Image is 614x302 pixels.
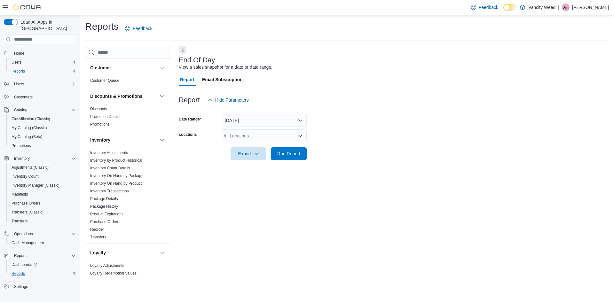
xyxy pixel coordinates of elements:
button: Loyalty [158,249,166,257]
button: Inventory Manager (Classic) [6,181,79,190]
a: Transfers [90,235,106,239]
p: [PERSON_NAME] [572,4,609,11]
span: Classification (Classic) [9,115,76,123]
a: Feedback [468,1,501,14]
button: Reports [6,269,79,278]
span: Inventory Count Details [90,166,130,171]
button: Inventory [158,136,166,144]
span: Reports [12,252,76,259]
a: Purchase Orders [9,199,43,207]
span: Classification (Classic) [12,116,50,121]
button: Classification (Classic) [6,114,79,123]
button: Customer [158,64,166,72]
h1: Reports [85,20,119,33]
span: Cash Management [9,239,76,247]
span: Users [9,58,76,66]
div: View a sales snapshot for a date or date range. [179,64,272,71]
a: Home [12,50,27,57]
span: Loyalty Adjustments [90,263,124,268]
a: Transfers (Classic) [9,208,46,216]
a: Inventory Manager (Classic) [9,182,62,189]
button: Customer [90,65,157,71]
button: Catalog [12,106,30,114]
span: Users [12,80,76,88]
button: Discounts & Promotions [90,93,157,99]
div: Amber Tachauer [562,4,570,11]
button: Next [179,46,186,54]
button: Reports [6,67,79,76]
span: Reports [14,253,28,258]
span: My Catalog (Classic) [9,124,76,132]
span: My Catalog (Classic) [12,125,47,130]
span: Catalog [14,107,27,112]
a: Reorder [90,227,104,232]
span: Operations [14,231,33,236]
span: Manifests [12,192,28,197]
button: Home [1,48,79,58]
a: Feedback [122,22,155,35]
h3: Discounts & Promotions [90,93,142,99]
a: Promotions [90,122,110,127]
a: Customers [12,93,35,101]
span: Catalog [12,106,76,114]
button: Inventory Count [6,172,79,181]
a: Manifests [9,190,30,198]
button: Users [6,58,79,67]
label: Date Range [179,117,201,122]
span: Reports [9,270,76,277]
span: My Catalog (Beta) [9,133,76,141]
span: Product Expirations [90,212,123,217]
span: Promotion Details [90,114,121,119]
span: Inventory Manager (Classic) [12,183,59,188]
a: Classification (Classic) [9,115,53,123]
span: Manifests [9,190,76,198]
button: Discounts & Promotions [158,92,166,100]
div: Loyalty [85,262,171,280]
a: Inventory Count [9,173,41,180]
span: Customers [12,93,76,101]
div: Discounts & Promotions [85,105,171,131]
span: Users [14,81,24,87]
button: Catalog [1,105,79,114]
span: Transfers [12,219,28,224]
button: Loyalty [90,250,157,256]
span: Inventory [12,155,76,162]
span: Transfers (Classic) [9,208,76,216]
span: Export [234,147,263,160]
h3: Inventory [90,137,110,143]
button: Open list of options [298,133,303,138]
button: Manifests [6,190,79,199]
button: [DATE] [221,114,307,127]
span: Inventory Count [12,174,39,179]
span: Users [12,60,21,65]
span: Package History [90,204,118,209]
span: Operations [12,230,76,238]
a: Inventory On Hand by Product [90,181,142,186]
span: Settings [12,283,76,290]
button: Export [231,147,266,160]
label: Locations [179,132,197,137]
span: Report [180,73,194,86]
button: Transfers [6,217,79,226]
span: Transfers (Classic) [12,210,43,215]
a: Inventory On Hand by Package [90,174,144,178]
span: Discounts [90,106,107,112]
span: Dashboards [12,262,37,267]
a: Purchase Orders [90,220,119,224]
a: Inventory Count Details [90,166,130,170]
span: AT [563,4,568,11]
a: Settings [12,283,30,290]
span: Purchase Orders [12,201,41,206]
span: Cash Management [12,240,44,245]
span: Adjustments (Classic) [12,165,49,170]
a: My Catalog (Classic) [9,124,50,132]
a: Reports [9,67,28,75]
button: My Catalog (Classic) [6,123,79,132]
a: Inventory Transactions [90,189,129,193]
a: Customer Queue [90,78,119,83]
a: Reports [9,270,28,277]
button: Settings [1,282,79,291]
